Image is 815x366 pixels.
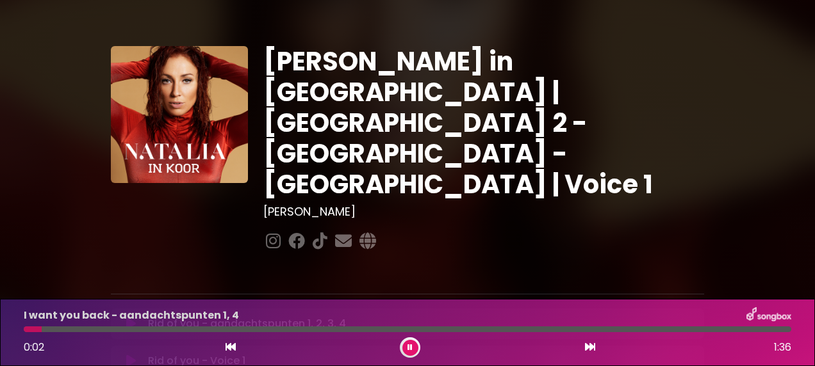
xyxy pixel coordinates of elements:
h1: [PERSON_NAME] in [GEOGRAPHIC_DATA] | [GEOGRAPHIC_DATA] 2 - [GEOGRAPHIC_DATA] - [GEOGRAPHIC_DATA] ... [263,46,705,200]
img: songbox-logo-white.png [746,307,791,324]
span: 1:36 [774,340,791,355]
span: 0:02 [24,340,44,354]
img: YTVS25JmS9CLUqXqkEhs [111,46,248,183]
h3: [PERSON_NAME] [263,205,705,219]
p: I want you back - aandachtspunten 1, 4 [24,308,239,323]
